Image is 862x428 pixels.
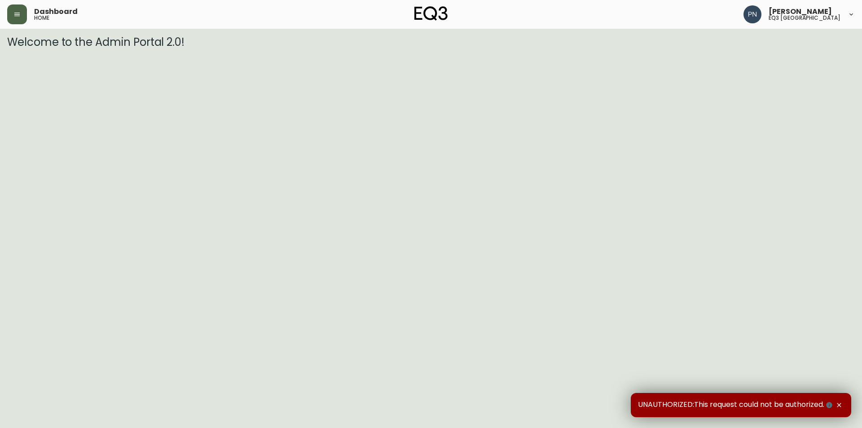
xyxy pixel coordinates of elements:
img: 496f1288aca128e282dab2021d4f4334 [743,5,761,23]
h3: Welcome to the Admin Portal 2.0! [7,36,855,49]
h5: eq3 [GEOGRAPHIC_DATA] [769,15,840,21]
img: logo [414,6,448,21]
h5: home [34,15,49,21]
span: Dashboard [34,8,78,15]
span: UNAUTHORIZED:This request could not be authorized. [638,400,834,410]
span: [PERSON_NAME] [769,8,832,15]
